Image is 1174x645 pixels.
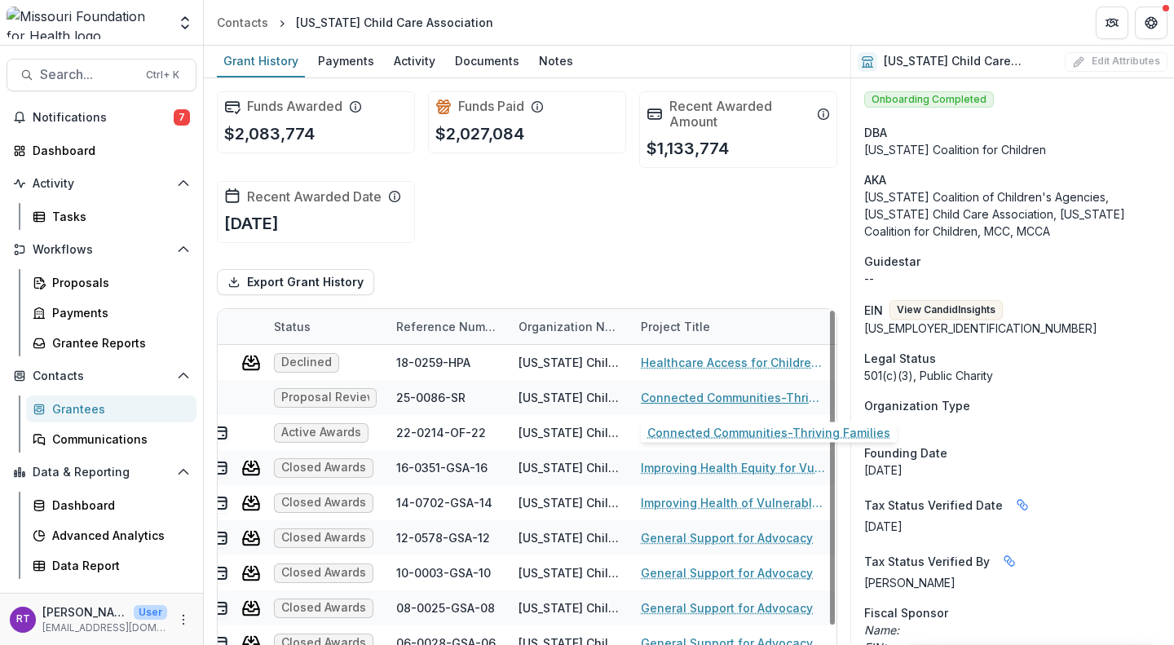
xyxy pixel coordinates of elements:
[311,46,381,77] a: Payments
[396,389,466,406] div: 25-0086-SR
[864,320,1161,337] div: [US_EMPLOYER_IDENTIFICATION_NUMBER]
[641,494,825,511] a: Improving Health of Vulnerable Youth
[1009,492,1035,518] button: Linked binding
[864,141,1161,158] div: [US_STATE] Coalition for Children
[210,11,500,34] nav: breadcrumb
[448,46,526,77] a: Documents
[174,109,190,126] span: 7
[864,397,970,414] span: Organization Type
[52,304,183,321] div: Payments
[864,462,1161,479] div: [DATE]
[224,121,315,146] p: $2,083,774
[7,104,196,130] button: Notifications7
[864,444,947,462] span: Founding Date
[386,318,509,335] div: Reference Number
[864,91,994,108] span: Onboarding Completed
[509,318,631,335] div: Organization Name
[864,171,886,188] span: AKA
[641,459,825,476] a: Improving Health Equity for Vulnerable [US_STATE] Youth and Families
[641,529,813,546] a: General Support for Advocacy
[210,11,275,34] a: Contacts
[7,236,196,263] button: Open Workflows
[864,253,920,270] span: Guidestar
[281,601,366,615] span: Closed Awards
[396,529,490,546] div: 12-0578-GSA-12
[33,177,170,191] span: Activity
[396,599,495,616] div: 08-0025-GSA-08
[631,309,835,344] div: Project Title
[209,528,228,548] button: view-payments
[281,566,366,580] span: Closed Awards
[26,492,196,519] a: Dashboard
[247,99,342,114] h2: Funds Awarded
[864,350,936,367] span: Legal Status
[33,466,170,479] span: Data & Reporting
[26,299,196,326] a: Payments
[52,527,183,544] div: Advanced Analytics
[26,203,196,230] a: Tasks
[209,599,228,618] button: view-payments
[864,518,1161,535] p: [DATE]
[1135,7,1167,39] button: Get Help
[281,356,332,369] span: Declined
[42,603,127,621] p: [PERSON_NAME]
[458,99,524,114] h2: Funds Paid
[174,7,196,39] button: Open entity switcher
[52,557,183,574] div: Data Report
[889,300,1003,320] button: View CandidInsights
[281,461,366,475] span: Closed Awards
[509,309,631,344] div: Organization Name
[264,318,320,335] div: Status
[26,269,196,296] a: Proposals
[281,496,366,510] span: Closed Awards
[532,49,580,73] div: Notes
[209,423,228,443] button: view-payments
[52,497,183,514] div: Dashboard
[26,522,196,549] a: Advanced Analytics
[864,270,1161,287] div: --
[209,493,228,513] button: view-payments
[519,424,621,441] div: [US_STATE] Child Care Association
[996,548,1022,574] button: Linked binding
[52,400,183,417] div: Grantees
[33,142,183,159] div: Dashboard
[519,529,621,546] div: [US_STATE] Child Care Association
[311,49,381,73] div: Payments
[281,531,366,545] span: Closed Awards
[7,363,196,389] button: Open Contacts
[864,497,1003,514] span: Tax Status Verified Date
[641,599,813,616] a: General Support for Advocacy
[669,99,810,130] h2: Recent Awarded Amount
[396,494,492,511] div: 14-0702-GSA-14
[532,46,580,77] a: Notes
[519,354,621,371] div: [US_STATE] Child Care Association
[247,189,382,205] h2: Recent Awarded Date
[217,49,305,73] div: Grant History
[16,614,30,625] div: Reana Thomas
[835,309,957,344] div: Grant Type
[641,424,825,441] a: Connected Communities-Thriving Families
[396,424,486,441] div: 22-0214-OF-22
[519,494,621,511] div: [US_STATE] Child Care Association
[7,59,196,91] button: Search...
[884,55,1058,68] h2: [US_STATE] Child Care Association
[631,318,720,335] div: Project Title
[448,49,526,73] div: Documents
[7,137,196,164] a: Dashboard
[7,459,196,485] button: Open Data & Reporting
[864,604,948,621] span: Fiscal Sponsor
[7,7,167,39] img: Missouri Foundation for Health logo
[396,564,491,581] div: 10-0003-GSA-10
[26,395,196,422] a: Grantees
[864,367,1161,384] div: 501(c)(3), Public Charity
[296,14,493,31] div: [US_STATE] Child Care Association
[387,49,442,73] div: Activity
[143,66,183,84] div: Ctrl + K
[281,391,369,404] span: Proposal Review
[26,426,196,453] a: Communications
[864,188,1161,240] p: [US_STATE] Coalition of Children's Agencies, [US_STATE] Child Care Association, [US_STATE] Coalit...
[519,564,621,581] div: [US_STATE] Child Care Association
[52,334,183,351] div: Grantee Reports
[519,459,621,476] div: [US_STATE] Child Care Association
